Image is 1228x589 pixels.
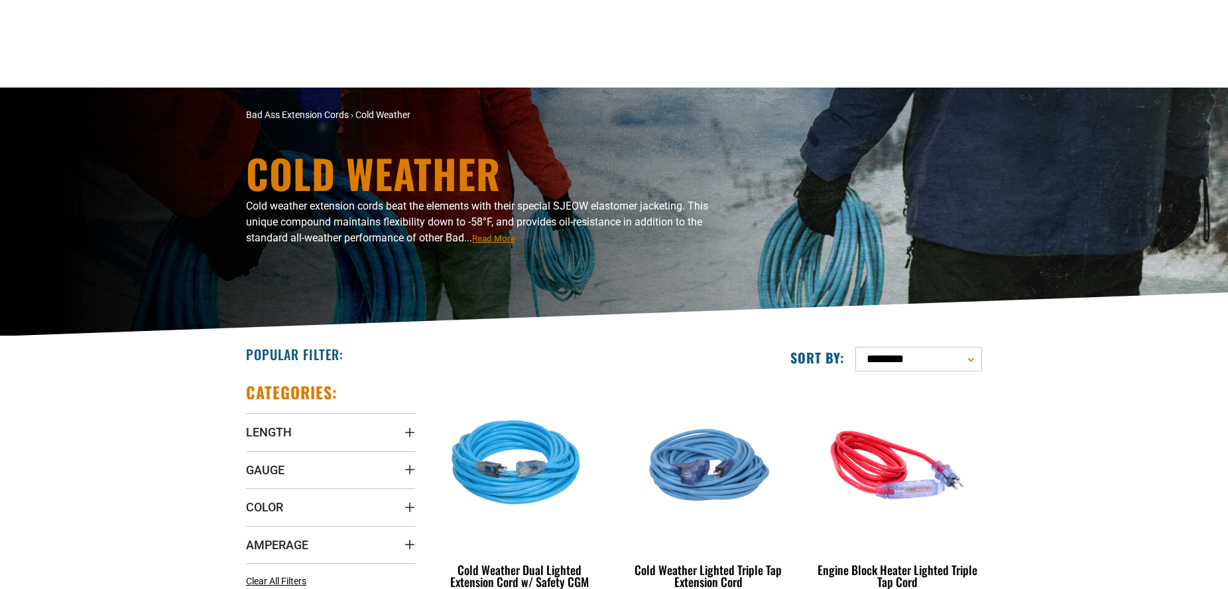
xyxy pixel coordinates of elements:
label: Sort by: [790,349,845,366]
summary: Length [246,413,415,450]
span: Color [246,499,283,515]
div: Engine Block Heater Lighted Triple Tap Cord [813,564,982,588]
h2: Popular Filter: [246,346,343,363]
span: Gauge [246,462,284,478]
a: Bad Ass Extension Cords [246,109,349,120]
img: Light Blue [625,389,792,541]
span: Cold Weather [355,109,410,120]
img: red [814,389,981,541]
div: Cold Weather Dual Lighted Extension Cord w/ Safety CGM [435,564,604,588]
h2: Categories: [246,382,338,403]
summary: Gauge [246,451,415,488]
span: › [351,109,353,120]
img: Light Blue [436,389,603,541]
div: Cold Weather Lighted Triple Tap Extension Cord [624,564,793,588]
h1: Cold Weather [246,153,730,193]
nav: breadcrumbs [246,108,730,122]
span: Length [246,425,292,440]
a: Clear All Filters [246,574,312,588]
span: Cold weather extension cords beat the elements with their special SJEOW elastomer jacketing. This... [246,200,708,244]
summary: Color [246,488,415,525]
span: Clear All Filters [246,576,306,586]
span: Read More [472,233,515,243]
span: Amperage [246,537,308,553]
summary: Amperage [246,526,415,563]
